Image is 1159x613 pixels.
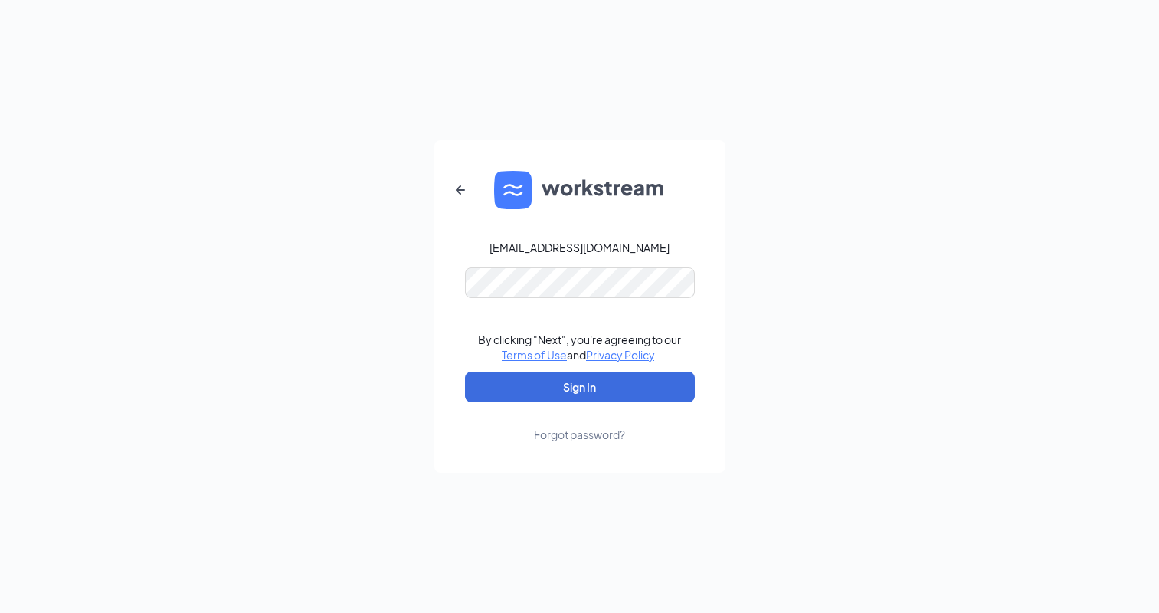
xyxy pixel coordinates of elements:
a: Terms of Use [502,348,567,362]
a: Forgot password? [534,402,625,442]
div: By clicking "Next", you're agreeing to our and . [478,332,681,362]
div: [EMAIL_ADDRESS][DOMAIN_NAME] [489,240,670,255]
a: Privacy Policy [586,348,654,362]
img: WS logo and Workstream text [494,171,666,209]
button: ArrowLeftNew [442,172,479,208]
button: Sign In [465,372,695,402]
svg: ArrowLeftNew [451,181,470,199]
div: Forgot password? [534,427,625,442]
